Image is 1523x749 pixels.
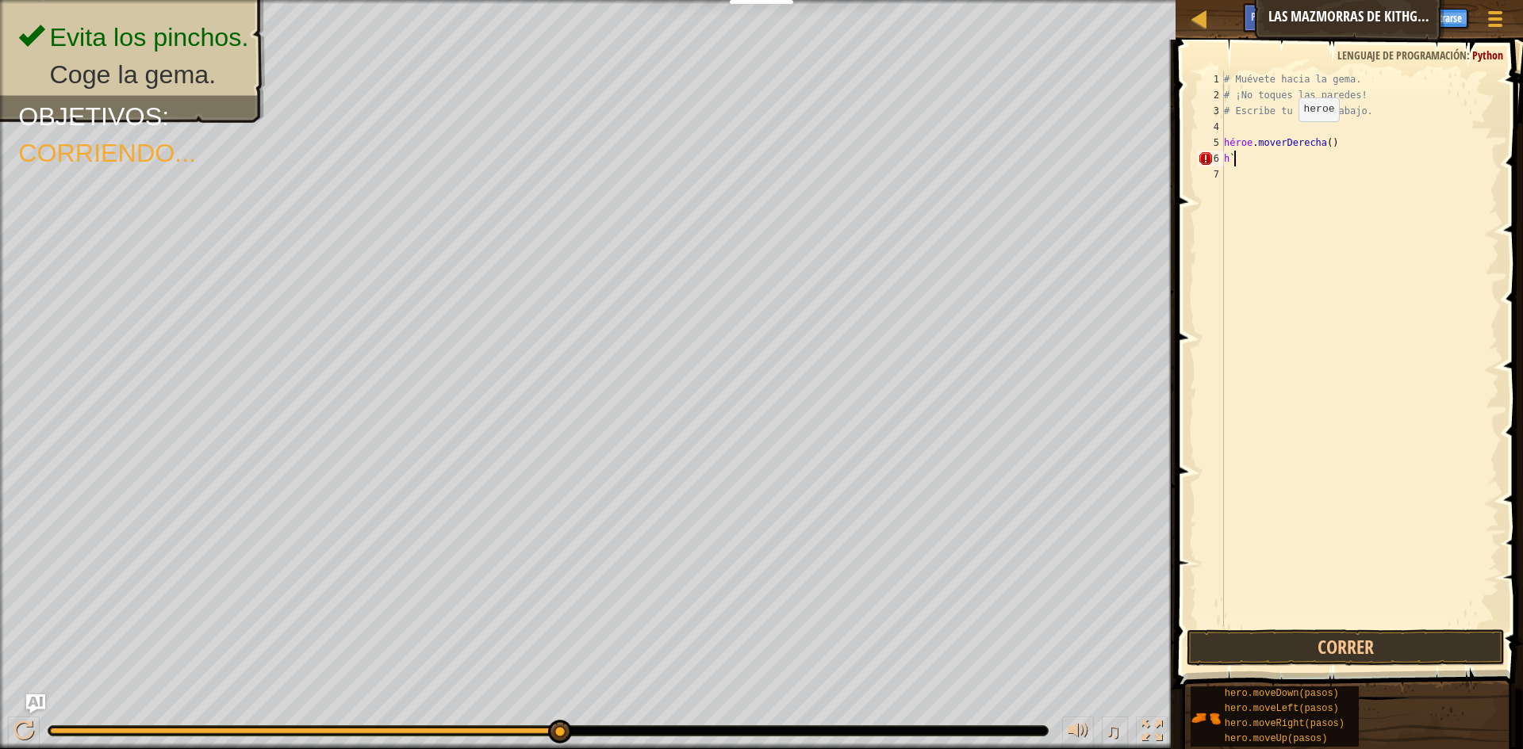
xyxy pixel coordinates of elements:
font: hero.moveDown(pasos) [1225,688,1339,699]
font: Consejos [1354,9,1396,24]
code: heroe [1303,103,1334,115]
li: Evita los pinchos. [18,20,248,56]
font: Corriendo... [18,138,196,166]
img: portrait.png [1191,703,1221,733]
font: : [1467,48,1470,63]
button: Alternativa pantalla completa. [1136,717,1168,749]
font: : [162,101,169,130]
font: 7 [1214,169,1219,180]
font: 3 [1214,105,1219,117]
font: 6 [1214,153,1219,164]
font: 4 [1214,121,1219,132]
font: Pregúntale a la IA [1251,9,1338,24]
li: Coge la gema. [18,56,248,93]
font: Coge la gema. [49,59,216,88]
font: Objetivos [18,101,162,130]
button: Pregúntale a la IA [26,694,45,713]
button: ♫ [1102,717,1129,749]
font: Lenguaje de programación [1337,48,1467,63]
button: Registrarse [1412,9,1467,28]
button: Ctrl + P: Play [8,717,40,749]
font: Evita los pinchos. [49,23,248,52]
font: hero.moveUp(pasos) [1225,733,1328,744]
font: hero.moveRight(pasos) [1225,718,1345,729]
font: Registrarse [1418,11,1462,25]
font: 2 [1214,90,1219,101]
font: hero.moveLeft(pasos) [1225,703,1339,714]
button: Ajustar volumen [1062,717,1094,749]
font: 5 [1214,137,1219,148]
font: 1 [1214,74,1219,85]
button: Pregúntale a la IA [1243,3,1346,32]
button: Correr [1187,629,1505,666]
font: Python [1472,48,1503,63]
button: Mostrar menú del juego [1475,3,1515,40]
font: ♫ [1105,719,1121,743]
